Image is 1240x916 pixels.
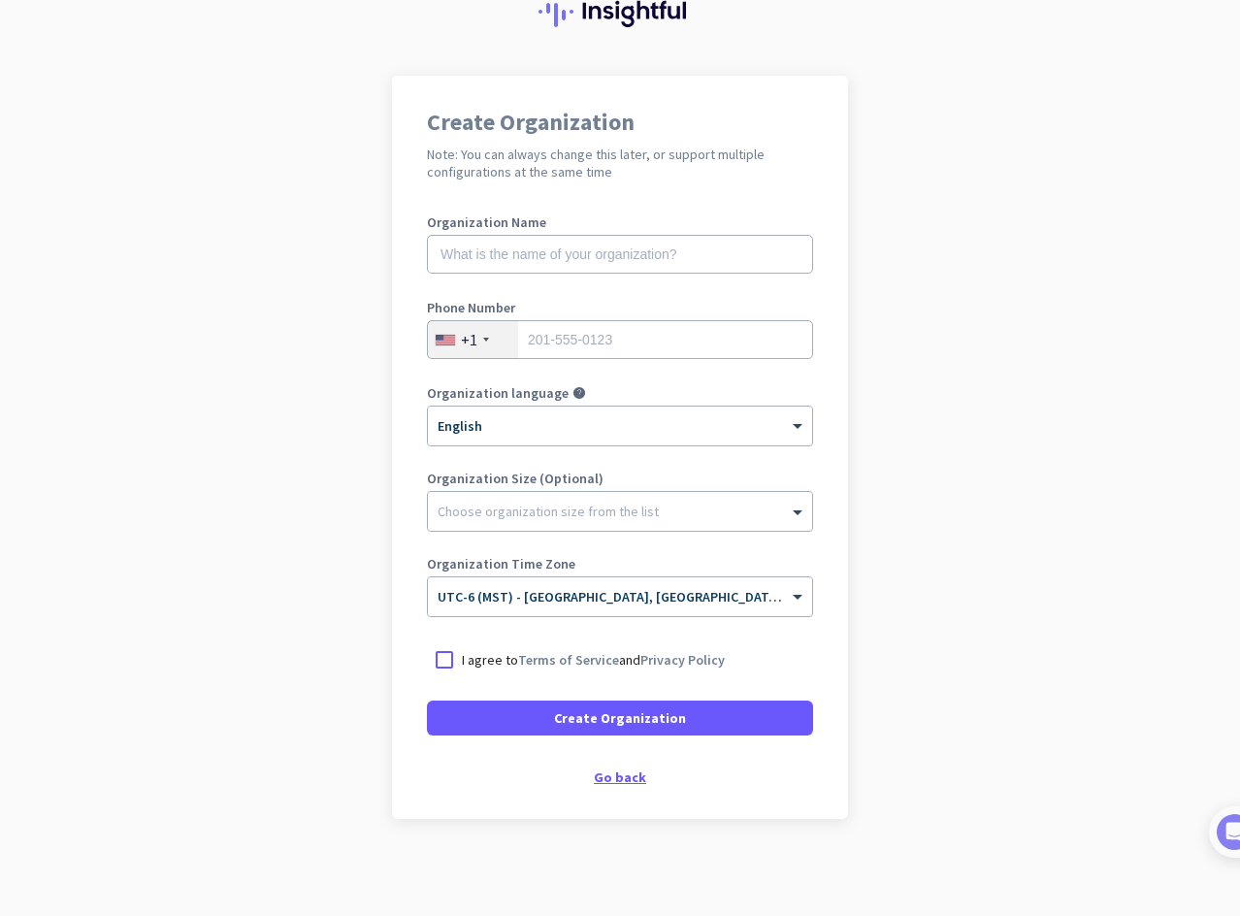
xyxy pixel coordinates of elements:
[427,386,569,400] label: Organization language
[427,301,813,314] label: Phone Number
[572,386,586,400] i: help
[427,146,813,180] h2: Note: You can always change this later, or support multiple configurations at the same time
[518,651,619,669] a: Terms of Service
[462,650,725,670] p: I agree to and
[427,472,813,485] label: Organization Size (Optional)
[427,111,813,134] h1: Create Organization
[427,770,813,784] div: Go back
[461,330,477,349] div: +1
[554,708,686,728] span: Create Organization
[427,215,813,229] label: Organization Name
[427,320,813,359] input: 201-555-0123
[427,701,813,736] button: Create Organization
[640,651,725,669] a: Privacy Policy
[427,557,813,571] label: Organization Time Zone
[427,235,813,274] input: What is the name of your organization?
